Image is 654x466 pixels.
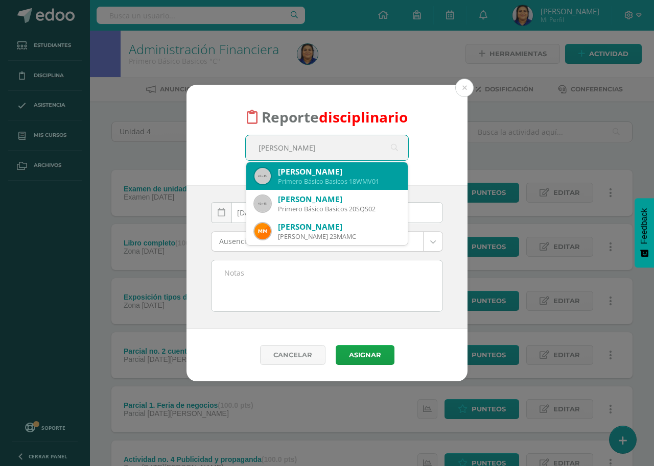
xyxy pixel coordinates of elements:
[262,107,408,127] span: Reporte
[278,194,400,205] div: [PERSON_NAME]
[336,345,394,365] button: Asignar
[260,345,325,365] a: Cancelar
[640,208,649,244] span: Feedback
[212,232,442,251] a: Ausencia injustificada
[278,166,400,177] div: [PERSON_NAME]
[635,198,654,267] button: Feedback - Mostrar encuesta
[278,232,400,241] div: [PERSON_NAME] 23MAMC
[219,232,415,251] span: Ausencia injustificada
[254,168,271,184] img: 45x45
[254,223,271,239] img: 9075411199674d5adc4a3f5464c999bb.png
[278,177,400,186] div: Primero Básico Basicos 18WMV01
[455,79,474,97] button: Close (Esc)
[319,107,408,127] font: disciplinario
[278,205,400,213] div: Primero Básico Basicos 20SQS02
[278,222,400,232] div: [PERSON_NAME]
[246,135,408,160] input: Busca un estudiante aquí...
[254,195,271,212] img: 45x45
